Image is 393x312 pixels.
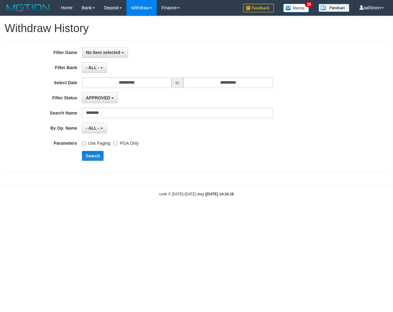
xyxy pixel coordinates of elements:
button: No item selected [82,47,128,58]
span: - ALL - [86,65,100,70]
img: panduan.png [318,4,349,12]
img: MOTION_logo.png [5,3,52,12]
span: to [172,77,183,88]
h1: Withdraw History [5,22,388,35]
img: Feedback.jpg [243,4,274,12]
span: 26 [305,2,313,7]
strong: [DATE] 14:16:16 [206,192,234,196]
img: Button%20Memo.svg [283,4,309,12]
button: APPROVED [82,93,118,103]
span: - ALL - [86,126,100,131]
input: PGA Only [113,141,117,145]
button: Search [82,151,104,161]
span: No item selected [86,50,120,55]
span: APPROVED [86,95,110,100]
button: - ALL - [82,62,107,73]
label: PGA Only [113,138,139,146]
label: Use Paging [82,138,110,146]
button: - ALL - [82,123,107,133]
small: code © [DATE]-[DATE] dwg | [159,192,234,196]
input: Use Paging [82,141,86,145]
